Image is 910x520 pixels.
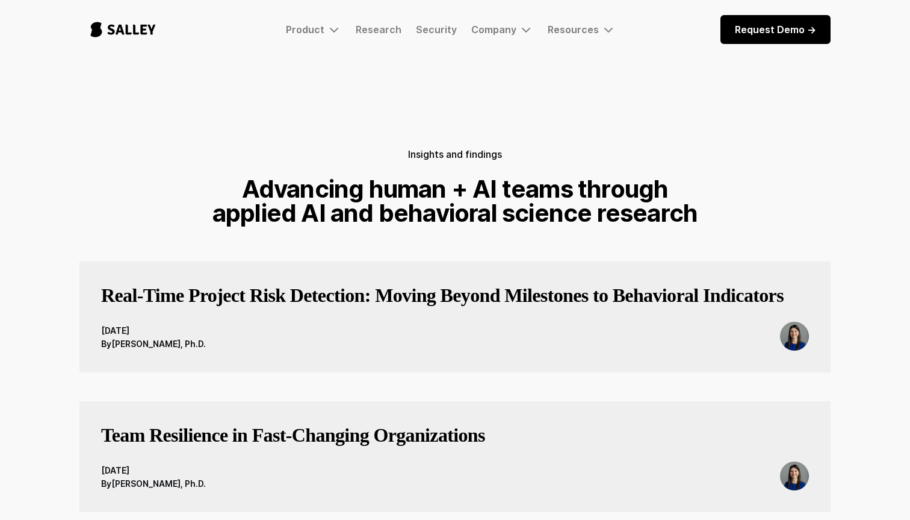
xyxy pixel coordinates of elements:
h3: Team Resilience in Fast‑Changing Organizations [101,423,485,447]
a: Team Resilience in Fast‑Changing Organizations [101,423,485,462]
div: Company [471,22,533,37]
a: Security [416,23,457,36]
div: Resources [548,22,616,37]
div: [PERSON_NAME], Ph.D. [111,477,206,490]
h5: Insights and findings [408,146,502,163]
div: [DATE] [101,324,206,337]
a: Real-Time Project Risk Detection: Moving Beyond Milestones to Behavioral Indicators [101,283,784,322]
div: By [101,337,111,351]
a: home [79,10,167,49]
div: Company [471,23,516,36]
div: [PERSON_NAME], Ph.D. [111,337,206,351]
div: Product [286,22,341,37]
div: [DATE] [101,464,206,477]
div: By [101,477,111,490]
div: Product [286,23,324,36]
a: Request Demo -> [720,15,831,44]
h3: Real-Time Project Risk Detection: Moving Beyond Milestones to Behavioral Indicators [101,283,784,307]
a: Research [356,23,401,36]
h1: Advancing human + AI teams through applied AI and behavioral science research [207,177,703,225]
div: Resources [548,23,599,36]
